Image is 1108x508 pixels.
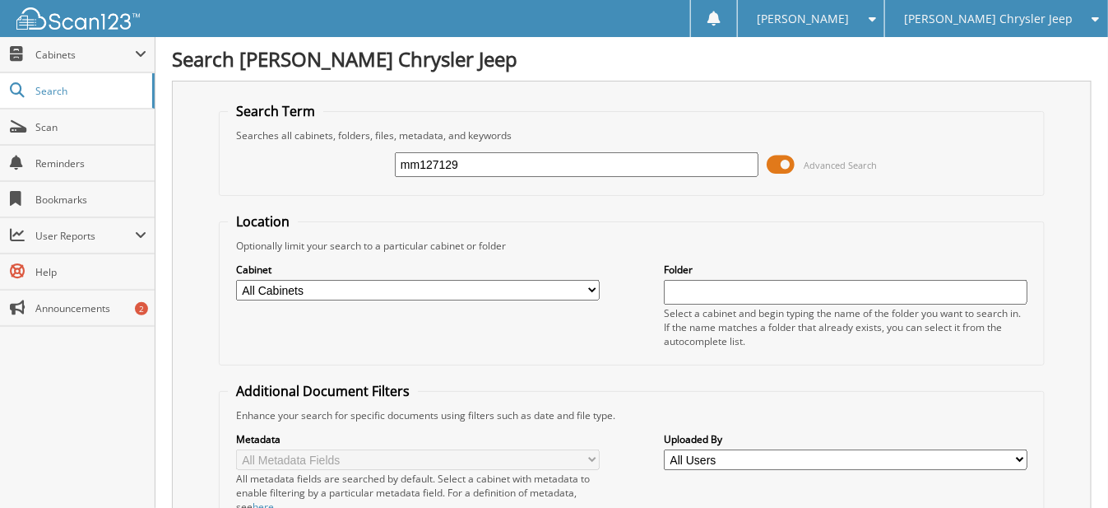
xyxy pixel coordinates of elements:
[135,302,148,315] div: 2
[228,382,418,400] legend: Additional Document Filters
[905,14,1073,24] span: [PERSON_NAME] Chrysler Jeep
[35,120,146,134] span: Scan
[35,301,146,315] span: Announcements
[35,265,146,279] span: Help
[228,102,323,120] legend: Search Term
[804,159,877,171] span: Advanced Search
[228,128,1036,142] div: Searches all cabinets, folders, files, metadata, and keywords
[236,263,600,277] label: Cabinet
[35,229,135,243] span: User Reports
[35,193,146,207] span: Bookmarks
[16,7,140,30] img: scan123-logo-white.svg
[228,212,298,231] legend: Location
[664,432,1027,446] label: Uploaded By
[172,45,1092,72] h1: Search [PERSON_NAME] Chrysler Jeep
[664,306,1027,348] div: Select a cabinet and begin typing the name of the folder you want to search in. If the name match...
[664,263,1027,277] label: Folder
[35,48,135,62] span: Cabinets
[35,84,144,98] span: Search
[236,432,600,446] label: Metadata
[228,408,1036,422] div: Enhance your search for specific documents using filters such as date and file type.
[228,239,1036,253] div: Optionally limit your search to a particular cabinet or folder
[758,14,850,24] span: [PERSON_NAME]
[35,156,146,170] span: Reminders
